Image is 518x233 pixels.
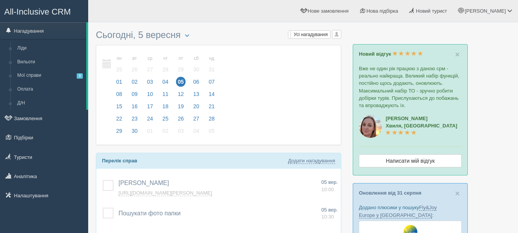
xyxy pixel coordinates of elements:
span: 06 [191,77,201,87]
span: 01 [114,77,124,87]
span: 3 [77,73,83,78]
a: 05 вер. 10:30 [321,207,338,221]
span: × [455,189,460,198]
a: 20 [189,102,204,114]
a: 10 [143,90,157,102]
a: сб 30 [189,51,204,78]
a: 22 [112,114,127,127]
a: 26 [174,114,188,127]
a: [PERSON_NAME]Хвиля, [GEOGRAPHIC_DATA] [386,116,457,136]
span: 26 [176,114,186,124]
span: 15 [114,101,124,111]
span: Нове замовлення [308,8,349,14]
span: 27 [191,114,201,124]
p: Вже не один рік працюю з даною срм - реально найкраща. Великий набір функцій, постійно щось додаю... [359,65,462,109]
small: пт [176,55,186,62]
span: 03 [176,126,186,136]
small: ср [145,55,155,62]
button: Close [455,50,460,58]
a: пт 29 [174,51,188,78]
span: 18 [161,101,171,111]
a: пн 25 [112,51,127,78]
span: 09 [130,89,140,99]
span: Нова підбірка [367,8,398,14]
a: 14 [204,90,217,102]
span: 19 [176,101,186,111]
span: 05 [207,126,217,136]
span: 24 [145,114,155,124]
span: 11 [161,89,171,99]
span: 28 [207,114,217,124]
span: 03 [145,77,155,87]
a: 02 [158,127,173,139]
a: 21 [204,102,217,114]
a: Новий відгук [359,51,423,57]
span: × [455,50,460,59]
a: 29 [112,127,127,139]
span: 08 [114,89,124,99]
span: 16 [130,101,140,111]
a: Написати мій відгук [359,154,462,167]
a: 15 [112,102,127,114]
span: 25 [161,114,171,124]
a: 12 [174,90,188,102]
small: вт [130,55,140,62]
a: 13 [189,90,204,102]
span: 01 [145,126,155,136]
span: Новий турист [416,8,447,14]
a: 28 [204,114,217,127]
a: [URL][DOMAIN_NAME][PERSON_NAME] [118,190,212,196]
span: 30 [130,126,140,136]
a: 08 [112,90,127,102]
span: 29 [176,64,186,74]
a: нд 31 [204,51,217,78]
span: 26 [130,64,140,74]
h3: Сьогодні, 5 вересня [96,30,341,41]
a: 19 [174,102,188,114]
span: All-Inclusive CRM [4,7,71,17]
a: 04 [189,127,204,139]
span: 13 [191,89,201,99]
a: Ліди [14,41,86,55]
a: Вильоти [14,55,86,69]
span: 02 [130,77,140,87]
a: Мої справи3 [14,69,86,83]
span: 30 [191,64,201,74]
a: 17 [143,102,157,114]
a: 30 [127,127,142,139]
span: 21 [207,101,217,111]
a: 24 [143,114,157,127]
span: [PERSON_NAME] [465,8,506,14]
a: 07 [204,78,217,90]
small: пн [114,55,124,62]
small: нд [207,55,217,62]
a: Fly&Joy Europe у [GEOGRAPHIC_DATA] [359,205,437,218]
a: 01 [112,78,127,90]
span: 17 [145,101,155,111]
a: 06 [189,78,204,90]
a: Д/Н [14,96,86,110]
a: ср 27 [143,51,157,78]
a: 18 [158,102,173,114]
a: Додати нагадування [288,158,335,164]
a: 23 [127,114,142,127]
a: 11 [158,90,173,102]
span: 23 [130,114,140,124]
a: 25 [158,114,173,127]
span: Пошукати фото папки [118,210,181,216]
span: 05 вер. [321,179,338,185]
a: Оновлення від 31 серпня [359,190,421,196]
a: вт 26 [127,51,142,78]
a: 27 [189,114,204,127]
span: 31 [207,64,217,74]
a: чт 28 [158,51,173,78]
span: 20 [191,101,201,111]
a: 03 [174,127,188,139]
a: Оплата [14,83,86,96]
button: Close [455,189,460,197]
small: чт [161,55,171,62]
a: 01 [143,127,157,139]
span: 02 [161,126,171,136]
small: сб [191,55,201,62]
a: 16 [127,102,142,114]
